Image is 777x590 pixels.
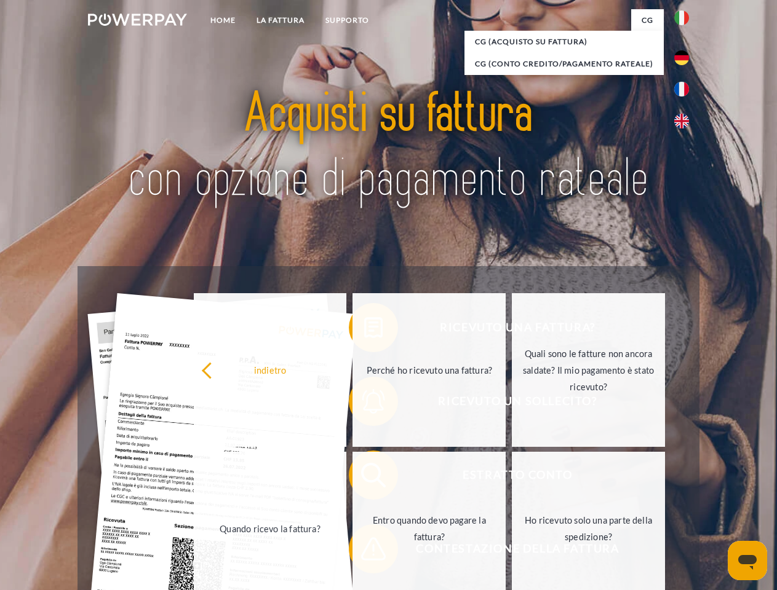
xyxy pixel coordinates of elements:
a: Supporto [315,9,380,31]
iframe: Pulsante per aprire la finestra di messaggistica [728,541,767,580]
a: CG (Conto Credito/Pagamento rateale) [464,53,664,75]
img: logo-powerpay-white.svg [88,14,187,26]
div: Perché ho ricevuto una fattura? [360,361,498,378]
img: en [674,114,689,128]
img: title-powerpay_it.svg [118,59,659,235]
img: it [674,10,689,25]
img: fr [674,82,689,96]
a: CG (Acquisto su fattura) [464,31,664,53]
img: de [674,50,689,65]
div: Ho ricevuto solo una parte della spedizione? [519,512,658,545]
div: indietro [201,361,340,378]
a: CG [631,9,664,31]
div: Quando ricevo la fattura? [201,520,340,537]
div: Quali sono le fatture non ancora saldate? Il mio pagamento è stato ricevuto? [519,345,658,395]
a: LA FATTURA [246,9,315,31]
a: Quali sono le fatture non ancora saldate? Il mio pagamento è stato ricevuto? [512,293,665,447]
div: Entro quando devo pagare la fattura? [360,512,498,545]
a: Home [200,9,246,31]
